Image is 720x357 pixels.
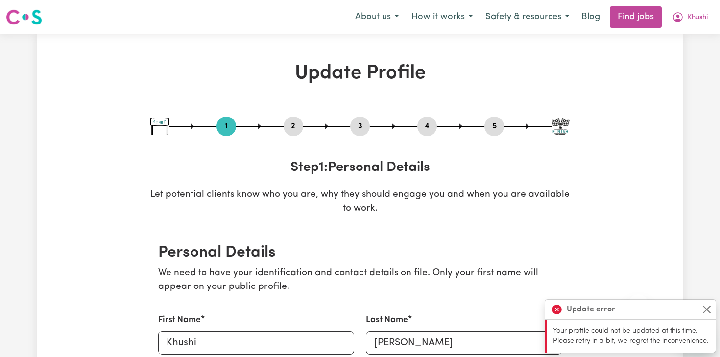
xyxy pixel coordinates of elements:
p: Your profile could not be updated at this time. Please retry in a bit, we regret the inconvenience. [553,326,710,347]
h1: Update Profile [150,62,570,85]
h3: Step 1 : Personal Details [150,160,570,176]
button: About us [349,7,405,27]
p: We need to have your identification and contact details on file. Only your first name will appear... [158,266,562,295]
button: Go to step 5 [484,120,504,133]
button: My Account [666,7,714,27]
p: Let potential clients know who you are, why they should engage you and when you are available to ... [150,188,570,216]
a: Blog [576,6,606,28]
iframe: Close message [628,294,648,314]
button: Go to step 3 [350,120,370,133]
label: First Name [158,314,201,327]
button: Go to step 4 [417,120,437,133]
button: Close [701,304,713,315]
a: Find jobs [610,6,662,28]
button: Go to step 2 [284,120,303,133]
h2: Personal Details [158,243,562,262]
button: Go to step 1 [216,120,236,133]
label: Last Name [366,314,408,327]
img: Careseekers logo [6,8,42,26]
strong: Update error [567,304,615,315]
a: Careseekers logo [6,6,42,28]
button: Safety & resources [479,7,576,27]
button: How it works [405,7,479,27]
span: Khushi [688,12,708,23]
